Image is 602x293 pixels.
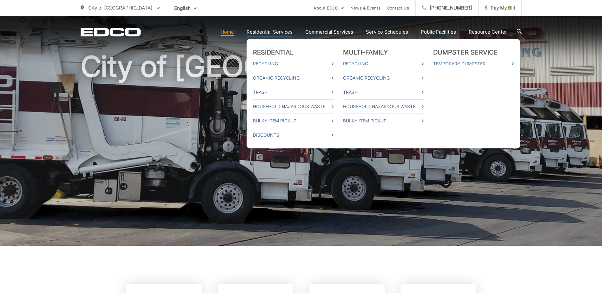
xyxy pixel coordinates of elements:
a: Residential Services [247,28,293,36]
span: English [169,3,202,14]
a: Bulky Item Pickup [343,117,424,125]
a: About EDCO [314,4,344,12]
a: Trash [343,88,424,96]
a: Discounts [253,131,334,139]
a: Organic Recycling [253,74,334,82]
a: Household Hazardous Waste [253,103,334,110]
a: Organic Recycling [343,74,424,82]
a: Contact Us [387,4,409,12]
a: Commercial Services [305,28,353,36]
a: Trash [253,88,334,96]
a: Bulky Item Pickup [253,117,334,125]
a: News & Events [350,4,380,12]
a: Public Facilities [421,28,456,36]
a: Recycling [343,60,424,68]
a: Resource Center [469,28,507,36]
a: Service Schedules [366,28,408,36]
a: Recycling [253,60,334,68]
a: Temporary Dumpster [433,60,514,68]
h1: City of [GEOGRAPHIC_DATA] [81,51,522,251]
a: EDCD logo. Return to the homepage. [81,28,141,36]
a: Residential [253,49,294,56]
a: Multi-Family [343,49,388,56]
a: Dumpster Service [433,49,498,56]
span: Pay My Bill [485,4,515,12]
a: Household Hazardous Waste [343,103,424,110]
span: City of [GEOGRAPHIC_DATA] [88,5,152,11]
a: Home [221,28,234,36]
